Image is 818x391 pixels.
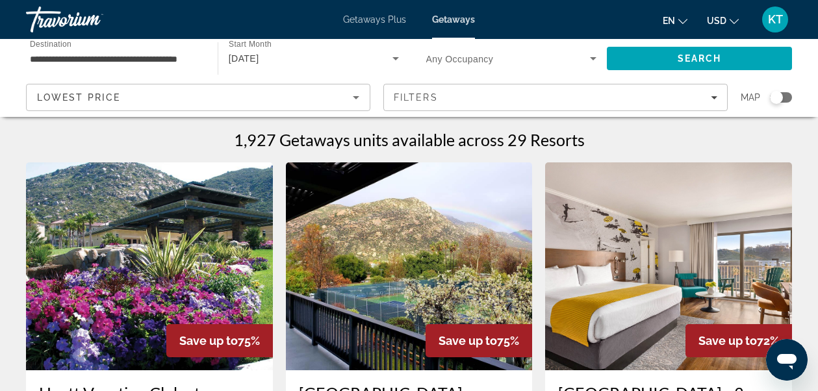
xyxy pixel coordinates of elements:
iframe: Button to launch messaging window [766,339,808,381]
span: Any Occupancy [426,54,494,64]
span: Destination [30,40,71,48]
span: Filters [394,92,438,103]
button: Change language [663,11,687,30]
mat-select: Sort by [37,90,359,105]
span: Save up to [439,334,497,347]
span: Save up to [179,334,238,347]
button: Search [607,47,792,70]
a: Travorium [26,3,156,36]
span: en [663,16,675,26]
input: Select destination [30,51,201,67]
span: [DATE] [229,53,259,64]
span: Lowest Price [37,92,120,103]
div: 72% [685,324,792,357]
img: Town & Country Resort & Convention Center - 3 Nights [545,162,792,370]
div: 75% [166,324,273,357]
span: Map [741,88,760,107]
span: KT [768,13,783,26]
button: Filters [383,84,728,111]
span: Search [678,53,722,64]
span: USD [707,16,726,26]
span: Start Month [229,40,272,49]
span: Save up to [698,334,757,347]
a: Getaways Plus [343,14,406,25]
img: Hyatt Vacation Club at The Welk, Villas on the Green [26,162,273,370]
img: Riviera Oaks Resort [286,162,533,370]
h1: 1,927 Getaways units available across 29 Resorts [234,130,585,149]
button: User Menu [758,6,792,33]
div: 75% [426,324,532,357]
button: Change currency [707,11,739,30]
a: Getaways [432,14,475,25]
